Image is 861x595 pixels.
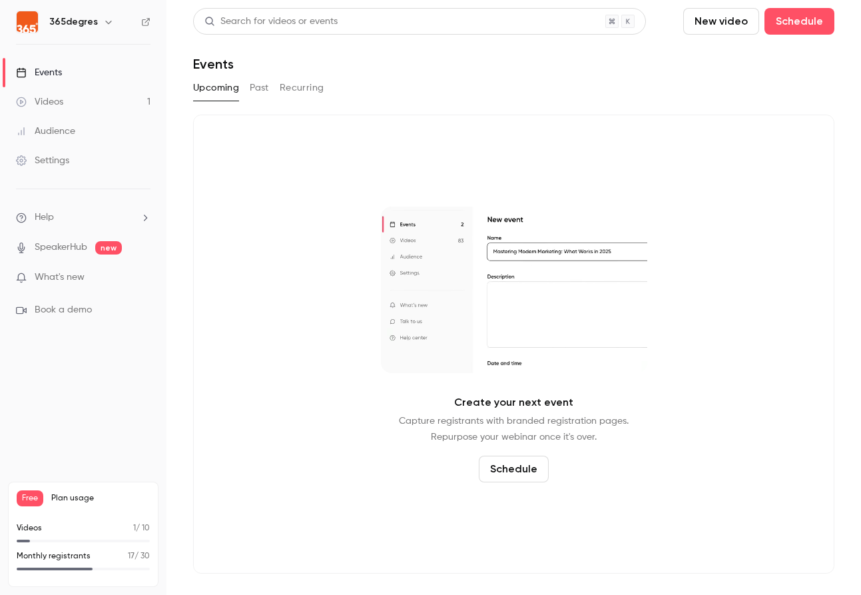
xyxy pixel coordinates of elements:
[128,550,150,562] p: / 30
[479,456,549,482] button: Schedule
[16,95,63,109] div: Videos
[16,66,62,79] div: Events
[399,413,629,445] p: Capture registrants with branded registration pages. Repurpose your webinar once it's over.
[35,241,87,255] a: SpeakerHub
[17,11,38,33] img: 365degres
[204,15,338,29] div: Search for videos or events
[17,550,91,562] p: Monthly registrants
[49,15,98,29] h6: 365degres
[35,211,54,225] span: Help
[133,522,150,534] p: / 10
[16,154,69,167] div: Settings
[764,8,834,35] button: Schedule
[683,8,759,35] button: New video
[193,56,234,72] h1: Events
[35,271,85,285] span: What's new
[17,522,42,534] p: Videos
[250,77,269,99] button: Past
[35,303,92,317] span: Book a demo
[17,490,43,506] span: Free
[51,493,150,504] span: Plan usage
[128,552,135,560] span: 17
[16,211,150,225] li: help-dropdown-opener
[454,394,573,410] p: Create your next event
[280,77,324,99] button: Recurring
[95,241,122,255] span: new
[193,77,239,99] button: Upcoming
[133,524,136,532] span: 1
[16,125,75,138] div: Audience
